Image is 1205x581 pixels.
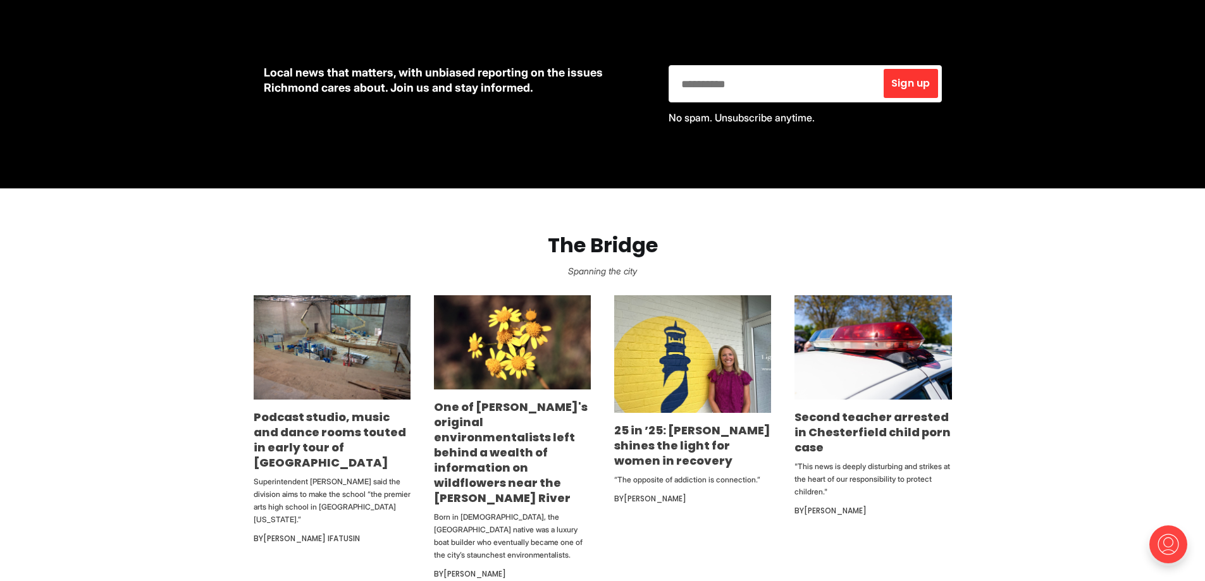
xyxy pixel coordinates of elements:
button: Sign up [884,69,937,98]
img: One of Richmond's original environmentalists left behind a wealth of information on wildflowers n... [434,295,591,390]
a: [PERSON_NAME] Ifatusin [263,533,360,544]
span: Sign up [891,78,930,89]
a: [PERSON_NAME] [624,493,686,504]
p: Born in [DEMOGRAPHIC_DATA], the [GEOGRAPHIC_DATA] native was a luxury boat builder who eventually... [434,511,591,561]
a: Podcast studio, music and dance rooms touted in early tour of [GEOGRAPHIC_DATA] [254,409,406,470]
p: Spanning the city [20,262,1185,280]
a: [PERSON_NAME] [804,505,867,516]
a: Second teacher arrested in Chesterfield child porn case [794,409,951,455]
a: One of [PERSON_NAME]'s original environmentalists left behind a wealth of information on wildflow... [434,399,588,506]
iframe: portal-trigger [1139,519,1205,581]
div: By [794,503,951,518]
p: “The opposite of addiction is connection.” [614,474,771,486]
p: "This news is deeply disturbing and strikes at the heart of our responsibility to protect children." [794,460,951,498]
p: Superintendent [PERSON_NAME] said the division aims to make the school “the premier arts high sch... [254,475,411,526]
div: By [254,531,411,546]
a: [PERSON_NAME] [443,568,506,579]
h2: The Bridge [20,234,1185,257]
img: 25 in ’25: Emily DuBose shines the light for women in recovery [614,295,771,413]
img: Podcast studio, music and dance rooms touted in early tour of new Richmond high school [254,295,411,400]
img: Second teacher arrested in Chesterfield child porn case [794,295,951,400]
p: Local news that matters, with unbiased reporting on the issues Richmond cares about. Join us and ... [264,65,648,95]
a: 25 in ’25: [PERSON_NAME] shines the light for women in recovery [614,422,770,468]
span: No spam. Unsubscribe anytime. [669,111,815,124]
div: By [614,491,771,506]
